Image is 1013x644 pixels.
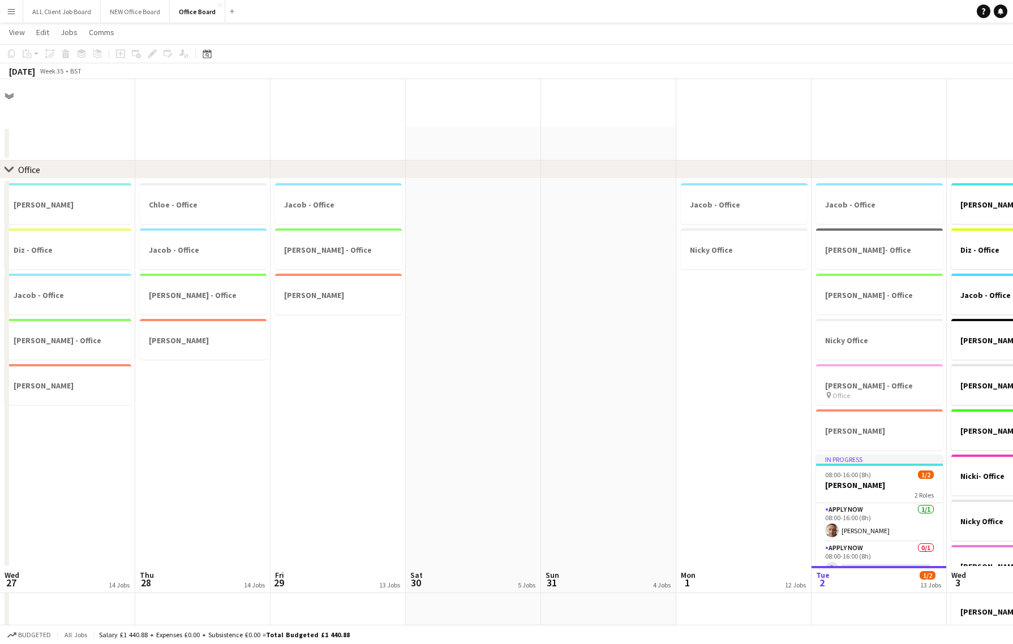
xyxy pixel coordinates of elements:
[275,228,402,269] app-job-card: [PERSON_NAME] - Office
[70,67,81,75] div: BST
[816,381,943,391] h3: [PERSON_NAME] - Office
[816,409,943,450] div: [PERSON_NAME]
[140,290,267,300] h3: [PERSON_NAME] - Office
[275,183,402,224] app-job-card: Jacob - Office
[140,228,267,269] app-job-card: Jacob - Office
[5,183,131,224] div: [PERSON_NAME]
[816,200,943,210] h3: Jacob - Office
[9,66,35,77] div: [DATE]
[23,1,101,23] button: ALL Client Job Board
[62,630,89,639] span: All jobs
[5,381,131,391] h3: [PERSON_NAME]
[681,200,808,210] h3: Jacob - Office
[89,27,114,37] span: Comms
[37,67,66,75] span: Week 35
[816,245,943,255] h3: [PERSON_NAME]- Office
[275,570,284,580] span: Fri
[544,576,559,589] span: 31
[5,335,131,345] h3: [PERSON_NAME] - Office
[816,455,943,464] div: In progress
[5,290,131,300] h3: Jacob - Office
[409,576,423,589] span: 30
[5,274,131,314] app-job-card: Jacob - Office
[5,25,29,40] a: View
[816,480,943,490] h3: [PERSON_NAME]
[275,200,402,210] h3: Jacob - Office
[785,581,806,589] div: 12 Jobs
[410,570,423,580] span: Sat
[681,245,808,255] h3: Nicky Office
[275,290,402,300] h3: [PERSON_NAME]
[546,570,559,580] span: Sun
[275,274,402,314] div: [PERSON_NAME]
[681,570,696,580] span: Mon
[816,570,830,580] span: Tue
[816,274,943,314] app-job-card: [PERSON_NAME] - Office
[61,27,78,37] span: Jobs
[653,581,671,589] div: 4 Jobs
[3,576,19,589] span: 27
[950,576,966,589] span: 3
[140,570,154,580] span: Thu
[6,629,53,641] button: Budgeted
[518,581,535,589] div: 5 Jobs
[920,571,935,580] span: 1/2
[5,228,131,269] app-job-card: Diz - Office
[379,581,400,589] div: 13 Jobs
[18,164,40,175] div: Office
[140,319,267,360] app-job-card: [PERSON_NAME]
[5,364,131,405] app-job-card: [PERSON_NAME]
[681,183,808,224] app-job-card: Jacob - Office
[138,576,154,589] span: 28
[18,631,51,639] span: Budgeted
[140,274,267,314] app-job-card: [PERSON_NAME] - Office
[918,470,934,479] span: 1/2
[273,576,284,589] span: 29
[5,570,19,580] span: Wed
[816,183,943,224] app-job-card: Jacob - Office
[832,391,850,400] span: Office
[56,25,82,40] a: Jobs
[170,1,225,23] button: Office Board
[109,581,130,589] div: 14 Jobs
[816,426,943,436] h3: [PERSON_NAME]
[36,27,49,37] span: Edit
[816,542,943,580] app-card-role: APPLY NOW0/108:00-16:00 (8h)
[99,630,350,639] div: Salary £1 440.88 + Expenses £0.00 + Subsistence £0.00 =
[816,364,943,405] app-job-card: [PERSON_NAME] - Office Office
[816,290,943,300] h3: [PERSON_NAME] - Office
[140,245,267,255] h3: Jacob - Office
[275,245,402,255] h3: [PERSON_NAME] - Office
[101,1,170,23] button: NEW Office Board
[814,576,830,589] span: 2
[816,319,943,360] app-job-card: Nicky Office
[140,183,267,224] div: Chloe - Office
[915,491,934,499] span: 2 Roles
[266,630,350,639] span: Total Budgeted £1 440.88
[5,319,131,360] app-job-card: [PERSON_NAME] - Office
[140,335,267,345] h3: [PERSON_NAME]
[816,335,943,345] h3: Nicky Office
[140,200,267,210] h3: Chloe - Office
[679,576,696,589] span: 1
[816,228,943,269] app-job-card: [PERSON_NAME]- Office
[816,455,943,580] app-job-card: In progress08:00-16:00 (8h)1/2[PERSON_NAME]2 RolesAPPLY NOW1/108:00-16:00 (8h)[PERSON_NAME]APPLY ...
[5,245,131,255] h3: Diz - Office
[951,570,966,580] span: Wed
[9,27,25,37] span: View
[84,25,119,40] a: Comms
[5,200,131,210] h3: [PERSON_NAME]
